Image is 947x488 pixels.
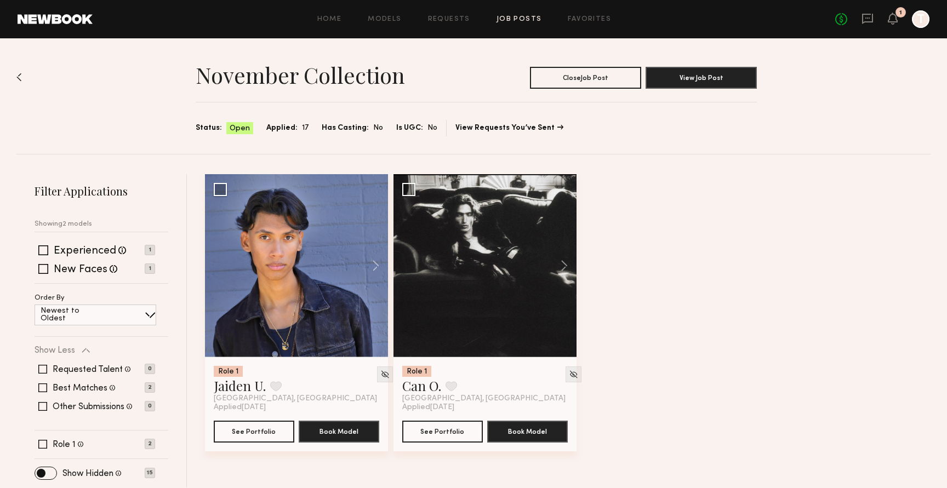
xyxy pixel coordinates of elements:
span: No [373,122,383,134]
label: New Faces [54,265,107,275]
p: 1 [145,263,155,274]
p: Order By [35,295,65,302]
a: Models [368,16,401,23]
img: Unhide Model [569,370,578,379]
span: [GEOGRAPHIC_DATA], [GEOGRAPHIC_DATA] [214,394,377,403]
p: 2 [145,439,155,449]
div: 1 [899,10,902,16]
button: Book Model [299,421,379,443]
a: T [912,10,929,28]
label: Role 1 [53,440,76,449]
span: Is UGC: [396,122,423,134]
span: 17 [302,122,309,134]
p: 1 [145,245,155,255]
p: Show Less [35,346,75,355]
a: Jaiden U. [214,377,266,394]
p: 2 [145,382,155,393]
label: Other Submissions [53,403,124,411]
a: Job Posts [497,16,542,23]
span: Applied: [266,122,298,134]
div: Applied [DATE] [214,403,379,412]
p: Showing 2 models [35,221,92,228]
a: Home [317,16,342,23]
p: Newest to Oldest [41,307,106,323]
a: Can O. [402,377,441,394]
p: 15 [145,468,155,478]
div: Applied [DATE] [402,403,568,412]
label: Show Hidden [62,469,113,478]
a: View Requests You’ve Sent [455,124,563,132]
button: View Job Post [646,67,757,89]
h1: November Collection [196,61,405,89]
a: Book Model [487,426,568,435]
span: Has Casting: [322,122,369,134]
a: Favorites [568,16,611,23]
button: See Portfolio [214,421,294,443]
label: Best Matches [53,384,107,393]
span: [GEOGRAPHIC_DATA], [GEOGRAPHIC_DATA] [402,394,566,403]
img: Unhide Model [380,370,390,379]
span: Status: [196,122,222,134]
button: Book Model [487,421,568,443]
a: Requests [428,16,470,23]
img: Back to previous page [16,73,22,82]
span: No [427,122,437,134]
button: See Portfolio [402,421,483,443]
div: Role 1 [214,366,243,377]
h2: Filter Applications [35,183,168,198]
a: Book Model [299,426,379,435]
p: 0 [145,401,155,411]
p: 0 [145,364,155,374]
div: Role 1 [402,366,431,377]
label: Experienced [54,246,116,257]
button: CloseJob Post [530,67,641,89]
label: Requested Talent [53,365,123,374]
span: Open [230,123,250,134]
